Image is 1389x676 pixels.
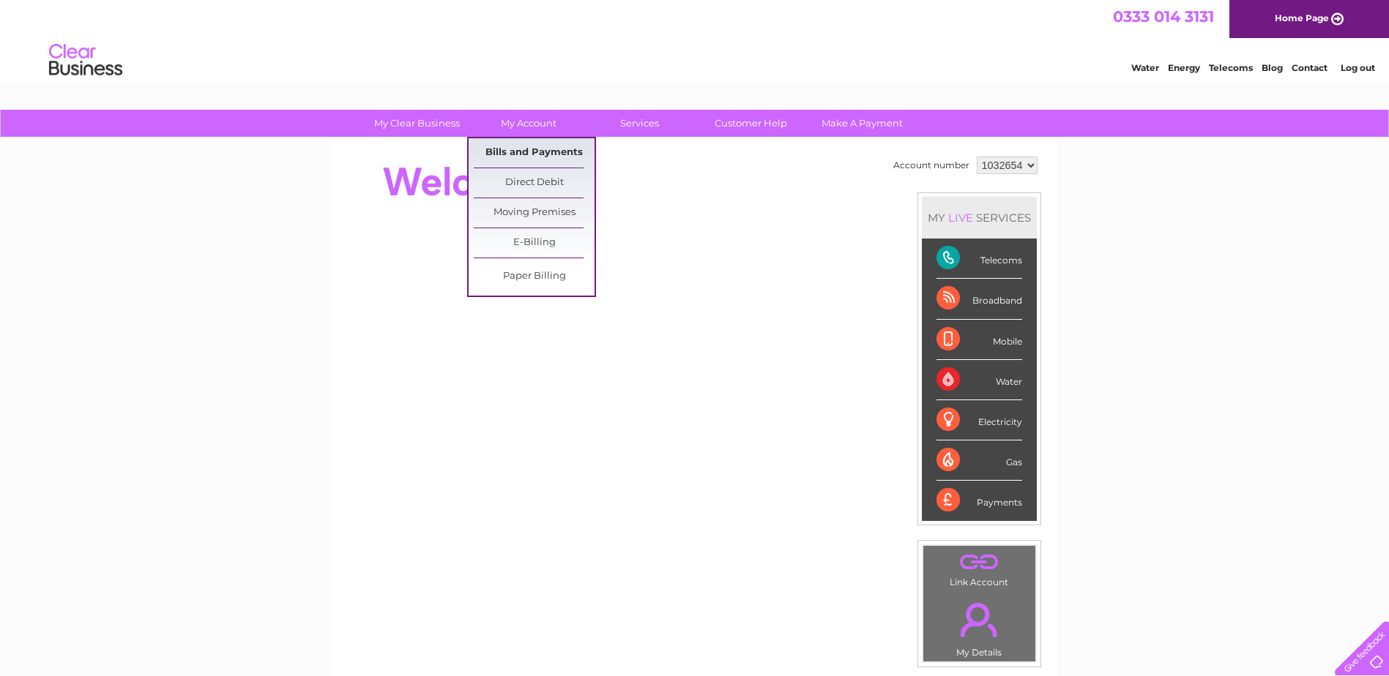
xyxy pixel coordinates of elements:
[936,440,1022,481] div: Gas
[349,8,1041,71] div: Clear Business is a trading name of Verastar Limited (registered in [GEOGRAPHIC_DATA] No. 3667643...
[474,262,595,291] a: Paper Billing
[474,138,595,168] a: Bills and Payments
[936,400,1022,440] div: Electricity
[936,320,1022,360] div: Mobile
[468,110,589,137] a: My Account
[690,110,811,137] a: Customer Help
[927,594,1032,645] a: .
[48,38,123,83] img: logo.png
[1341,62,1375,73] a: Log out
[357,110,477,137] a: My Clear Business
[936,239,1022,279] div: Telecoms
[936,360,1022,400] div: Water
[945,211,976,225] div: LIVE
[1292,62,1327,73] a: Contact
[923,545,1036,591] td: Link Account
[890,153,973,178] td: Account number
[1209,62,1253,73] a: Telecoms
[1131,62,1159,73] a: Water
[927,549,1032,575] a: .
[1262,62,1283,73] a: Blog
[474,198,595,228] a: Moving Premises
[923,590,1036,662] td: My Details
[922,197,1037,239] div: MY SERVICES
[802,110,923,137] a: Make A Payment
[1113,7,1214,26] a: 0333 014 3131
[579,110,700,137] a: Services
[1168,62,1200,73] a: Energy
[936,279,1022,319] div: Broadband
[474,228,595,258] a: E-Billing
[474,168,595,198] a: Direct Debit
[936,481,1022,520] div: Payments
